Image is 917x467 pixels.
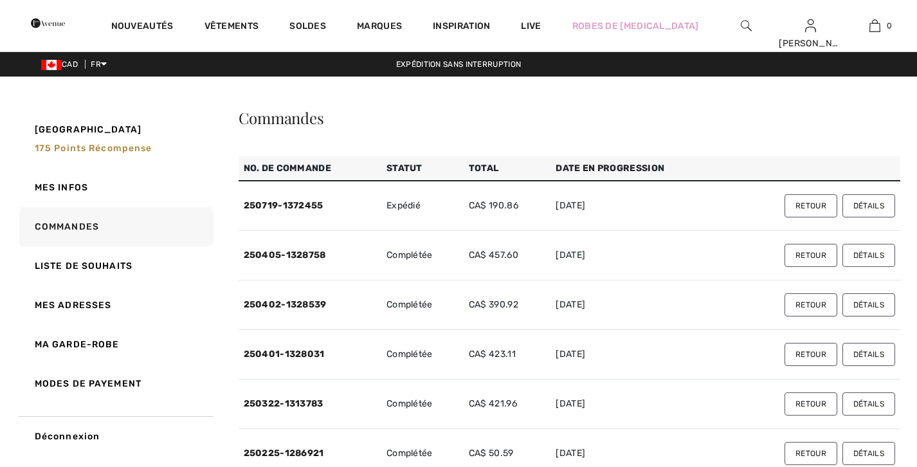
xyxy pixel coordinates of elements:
span: Inspiration [433,21,490,34]
img: Mon panier [869,18,880,33]
a: Vêtements [204,21,259,34]
button: Retour [785,244,837,267]
th: Statut [381,156,464,181]
td: CA$ 457.60 [464,231,551,280]
td: Complétée [381,280,464,330]
td: CA$ 190.86 [464,181,551,231]
td: CA$ 423.11 [464,330,551,380]
button: Retour [785,293,837,316]
td: CA$ 390.92 [464,280,551,330]
td: [DATE] [550,380,723,429]
a: Déconnexion [17,416,213,456]
td: Expédié [381,181,464,231]
a: 250405-1328758 [244,250,326,261]
a: Liste de souhaits [17,246,213,286]
button: Détails [842,293,895,316]
img: recherche [741,18,752,33]
img: Mes infos [805,18,816,33]
td: [DATE] [550,280,723,330]
td: Complétée [381,380,464,429]
th: Date en progression [550,156,723,181]
a: 250322-1313783 [244,398,323,409]
a: Modes de payement [17,364,213,403]
button: Détails [842,244,895,267]
a: Commandes [17,207,213,246]
a: Nouveautés [111,21,174,34]
button: Retour [785,442,837,465]
th: No. de Commande [239,156,381,181]
td: CA$ 421.96 [464,380,551,429]
span: [GEOGRAPHIC_DATA] [35,123,141,136]
a: 250225-1286921 [244,448,324,459]
button: Retour [785,343,837,366]
a: Se connecter [805,19,816,32]
button: Détails [842,442,895,465]
div: [PERSON_NAME] [779,37,842,50]
a: 250719-1372455 [244,200,323,211]
a: 250401-1328031 [244,349,325,360]
button: Détails [842,392,895,416]
a: Mes adresses [17,286,213,325]
a: Ma garde-robe [17,325,213,364]
div: Commandes [239,110,901,125]
td: Complétée [381,231,464,280]
td: [DATE] [550,330,723,380]
a: Robes de [MEDICAL_DATA] [572,19,699,33]
span: FR [91,60,107,69]
img: Canadian Dollar [41,60,62,70]
button: Retour [785,194,837,217]
button: Détails [842,343,895,366]
a: Soldes [289,21,326,34]
span: 0 [887,20,892,32]
button: Détails [842,194,895,217]
a: 0 [843,18,906,33]
a: Live [521,19,541,33]
img: 1ère Avenue [31,10,65,36]
td: Complétée [381,330,464,380]
span: CAD [41,60,83,69]
a: Mes infos [17,168,213,207]
td: [DATE] [550,231,723,280]
a: Marques [357,21,402,34]
button: Retour [785,392,837,416]
td: [DATE] [550,181,723,231]
th: Total [464,156,551,181]
a: 250402-1328539 [244,299,327,310]
span: 175 Points récompense [35,143,152,154]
